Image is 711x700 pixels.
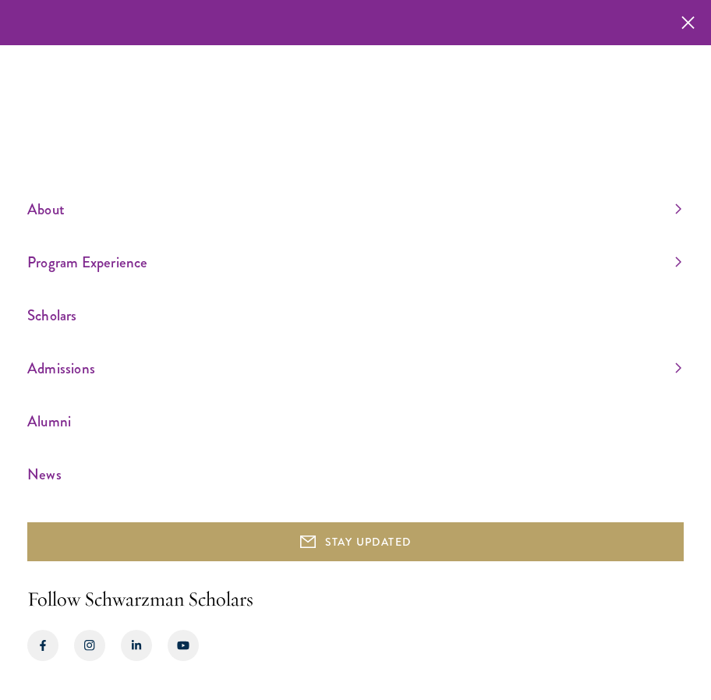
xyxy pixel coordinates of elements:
button: STAY UPDATED [27,522,684,561]
a: Admissions [27,355,681,381]
a: Program Experience [27,249,681,275]
a: Scholars [27,302,681,328]
a: Alumni [27,408,681,434]
h2: Follow Schwarzman Scholars [27,585,684,614]
a: About [27,196,681,222]
a: News [27,461,681,487]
